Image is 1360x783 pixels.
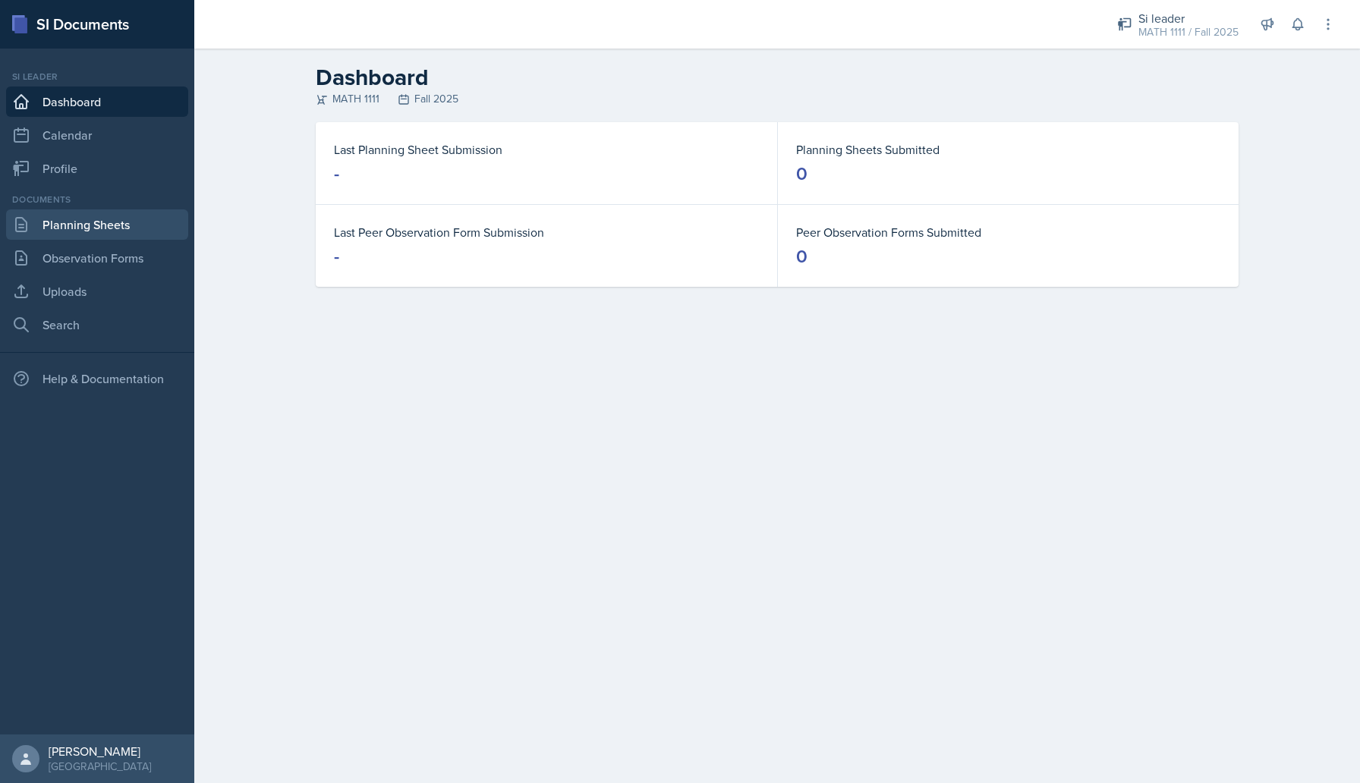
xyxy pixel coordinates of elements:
a: Uploads [6,276,188,307]
div: - [334,244,339,269]
div: [PERSON_NAME] [49,744,151,759]
a: Planning Sheets [6,209,188,240]
div: Help & Documentation [6,363,188,394]
div: - [334,162,339,186]
dt: Peer Observation Forms Submitted [796,223,1220,241]
div: MATH 1111 / Fall 2025 [1138,24,1239,40]
a: Dashboard [6,86,188,117]
div: Documents [6,193,188,206]
a: Calendar [6,120,188,150]
dt: Last Planning Sheet Submission [334,140,759,159]
div: MATH 1111 Fall 2025 [316,91,1239,107]
dt: Planning Sheets Submitted [796,140,1220,159]
a: Profile [6,153,188,184]
dt: Last Peer Observation Form Submission [334,223,759,241]
h2: Dashboard [316,64,1239,91]
div: Si leader [6,70,188,83]
a: Observation Forms [6,243,188,273]
a: Search [6,310,188,340]
div: Si leader [1138,9,1239,27]
div: 0 [796,162,807,186]
div: [GEOGRAPHIC_DATA] [49,759,151,774]
div: 0 [796,244,807,269]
